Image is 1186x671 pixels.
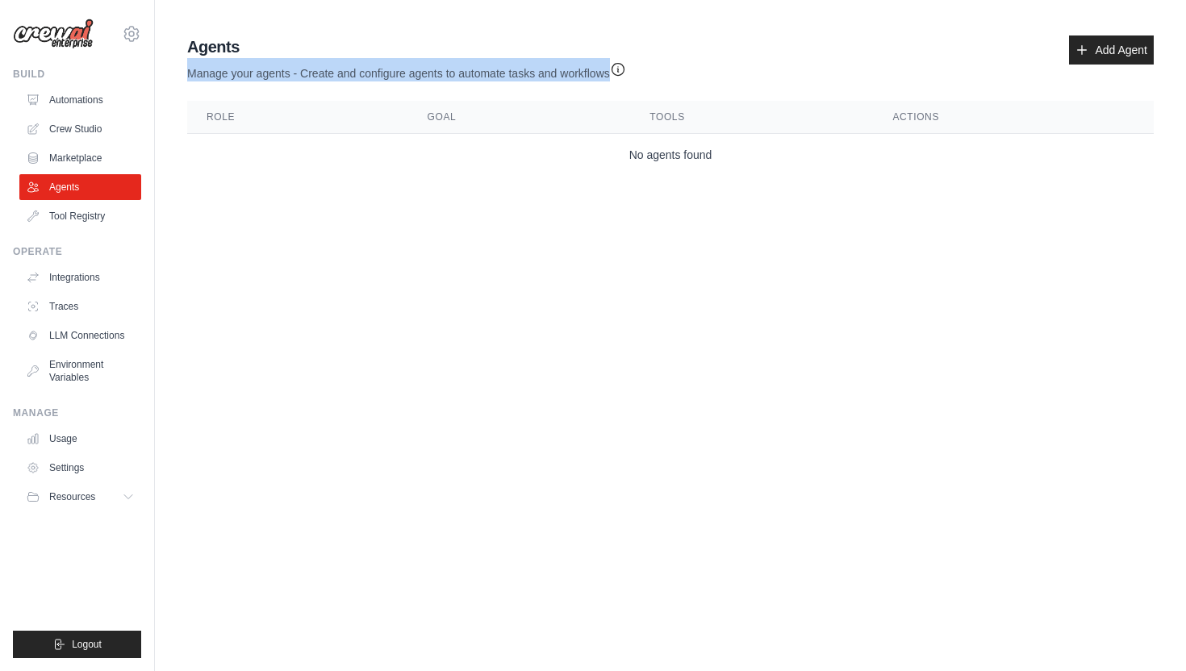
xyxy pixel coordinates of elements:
td: No agents found [187,134,1154,177]
a: Traces [19,294,141,319]
th: Role [187,101,408,134]
a: Crew Studio [19,116,141,142]
div: Manage [13,406,141,419]
span: Resources [49,490,95,503]
a: LLM Connections [19,323,141,348]
div: Build [13,68,141,81]
a: Tool Registry [19,203,141,229]
a: Automations [19,87,141,113]
a: Integrations [19,265,141,290]
button: Resources [19,484,141,510]
div: Operate [13,245,141,258]
button: Logout [13,631,141,658]
a: Add Agent [1069,35,1154,65]
img: Logo [13,19,94,49]
a: Settings [19,455,141,481]
span: Logout [72,638,102,651]
p: Manage your agents - Create and configure agents to automate tasks and workflows [187,58,626,81]
a: Marketplace [19,145,141,171]
a: Usage [19,426,141,452]
th: Actions [873,101,1154,134]
h2: Agents [187,35,626,58]
a: Agents [19,174,141,200]
th: Tools [630,101,873,134]
a: Environment Variables [19,352,141,390]
th: Goal [408,101,631,134]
